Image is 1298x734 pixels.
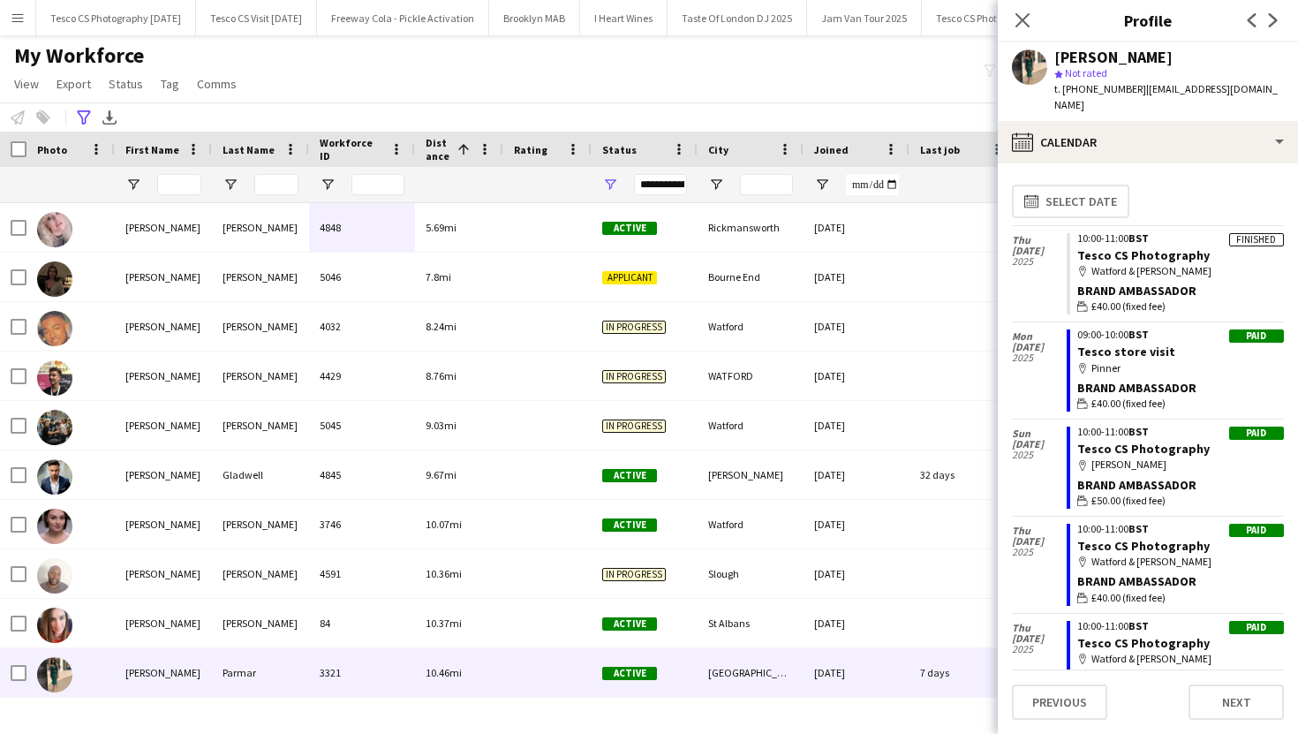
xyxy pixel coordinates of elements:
[196,1,317,35] button: Tesco CS Visit [DATE]
[1077,554,1284,570] div: Watford & [PERSON_NAME]
[426,518,462,531] span: 10.07mi
[426,617,462,630] span: 10.37mi
[161,76,179,92] span: Tag
[1077,247,1210,263] a: Tesco CS Photography
[1077,329,1284,340] div: 09:00-10:00
[698,500,804,549] div: Watford
[309,500,415,549] div: 3746
[426,567,462,580] span: 10.36mi
[1077,427,1284,437] div: 10:00-11:00
[1229,427,1284,440] div: Paid
[37,558,72,594] img: Justin Lee
[1012,185,1129,218] button: Select date
[1091,299,1166,314] span: £40.00 (fixed fee)
[37,410,72,445] img: Heather Wildman
[115,450,212,499] div: [PERSON_NAME]
[1012,256,1067,267] span: 2025
[1012,331,1067,342] span: Mon
[212,203,309,252] div: [PERSON_NAME]
[804,648,909,697] div: [DATE]
[602,143,637,156] span: Status
[602,271,657,284] span: Applicant
[1065,66,1107,79] span: Not rated
[49,72,98,95] a: Export
[698,253,804,301] div: Bourne End
[698,599,804,647] div: St Albans
[317,1,489,35] button: Freeway Cola - Pickle Activation
[37,311,72,346] img: Aaron Wright
[426,136,450,163] span: Distance
[998,9,1298,32] h3: Profile
[197,76,237,92] span: Comms
[125,143,179,156] span: First Name
[320,136,383,163] span: Workforce ID
[1128,522,1149,535] span: BST
[1012,246,1067,256] span: [DATE]
[602,321,666,334] span: In progress
[212,450,309,499] div: Gladwell
[320,177,336,193] button: Open Filter Menu
[102,72,150,95] a: Status
[1012,633,1067,644] span: [DATE]
[309,253,415,301] div: 5046
[814,143,849,156] span: Joined
[1054,82,1146,95] span: t. [PHONE_NUMBER]
[309,352,415,400] div: 4429
[804,549,909,598] div: [DATE]
[426,666,462,679] span: 10.46mi
[602,469,657,482] span: Active
[698,203,804,252] div: Rickmansworth
[115,352,212,400] div: [PERSON_NAME]
[1077,621,1284,632] div: 10:00-11:00
[426,369,457,382] span: 8.76mi
[309,599,415,647] div: 84
[1012,439,1067,450] span: [DATE]
[254,174,298,195] input: Last Name Filter Input
[115,599,212,647] div: [PERSON_NAME]
[602,177,618,193] button: Open Filter Menu
[1077,360,1284,376] div: Pinner
[514,143,547,156] span: Rating
[37,657,72,692] img: Shivani Parmar
[14,76,39,92] span: View
[804,302,909,351] div: [DATE]
[708,143,728,156] span: City
[223,143,275,156] span: Last Name
[212,549,309,598] div: [PERSON_NAME]
[698,648,804,697] div: [GEOGRAPHIC_DATA]
[1054,49,1173,65] div: [PERSON_NAME]
[37,459,72,495] img: Nathan Gladwell
[807,1,922,35] button: Jam Van Tour 2025
[115,401,212,450] div: [PERSON_NAME]
[115,648,212,697] div: [PERSON_NAME]
[602,420,666,433] span: In progress
[1077,283,1284,299] div: Brand Ambassador
[1077,635,1210,651] a: Tesco CS Photography
[1012,235,1067,246] span: Thu
[1077,573,1284,589] div: Brand Ambassador
[1077,457,1284,473] div: [PERSON_NAME]
[1128,619,1149,632] span: BST
[1077,651,1284,667] div: Watford & [PERSON_NAME]
[1091,493,1166,509] span: £50.00 (fixed fee)
[602,568,666,581] span: In progress
[814,177,830,193] button: Open Filter Menu
[1128,425,1149,438] span: BST
[1077,441,1210,457] a: Tesco CS Photography
[115,500,212,549] div: [PERSON_NAME]
[115,549,212,598] div: [PERSON_NAME]
[37,360,72,396] img: Lewis Wildman
[73,107,94,128] app-action-btn: Advanced filters
[212,352,309,400] div: [PERSON_NAME]
[1229,621,1284,634] div: Paid
[426,221,457,234] span: 5.69mi
[698,352,804,400] div: WATFORD
[14,42,144,69] span: My Workforce
[1012,342,1067,352] span: [DATE]
[1077,538,1210,554] a: Tesco CS Photography
[1229,329,1284,343] div: Paid
[212,401,309,450] div: [PERSON_NAME]
[426,468,457,481] span: 9.67mi
[212,302,309,351] div: [PERSON_NAME]
[804,599,909,647] div: [DATE]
